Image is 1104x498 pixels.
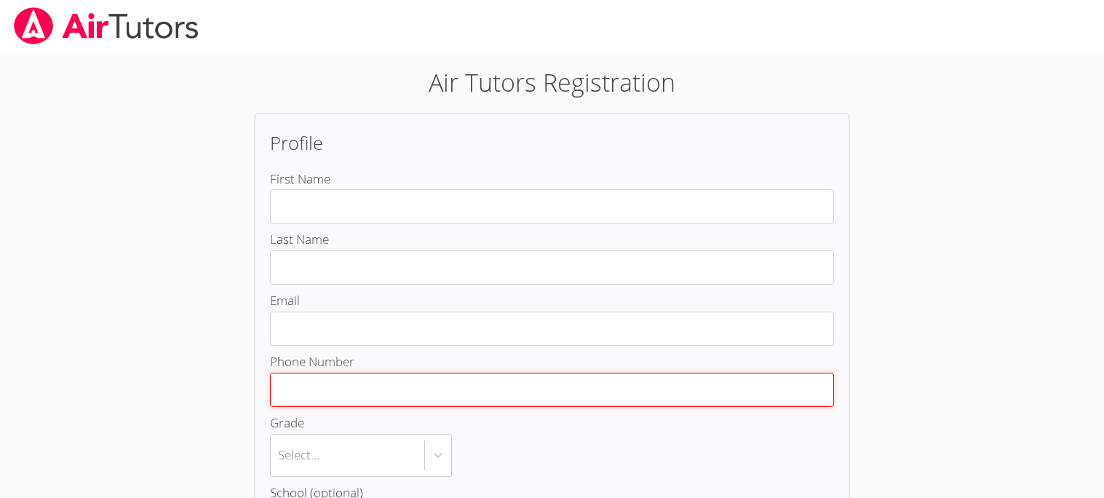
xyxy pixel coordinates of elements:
[278,445,319,466] div: Select...
[270,170,330,187] span: First Name
[270,373,834,407] input: Phone Number
[270,414,304,431] span: Grade
[12,7,200,44] img: airtutors_banner-c4298cdbf04f3fff15de1276eac7730deb9818008684d7c2e4769d2f7ddbe033.png
[270,231,329,248] span: Last Name
[270,129,834,157] h2: Profile
[278,439,279,473] input: GradeSelect...
[270,292,300,309] span: Email
[254,64,850,101] h1: Air Tutors Registration
[270,189,834,224] input: First Name
[270,353,354,370] span: Phone Number
[270,312,834,346] input: Email
[270,250,834,285] input: Last Name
